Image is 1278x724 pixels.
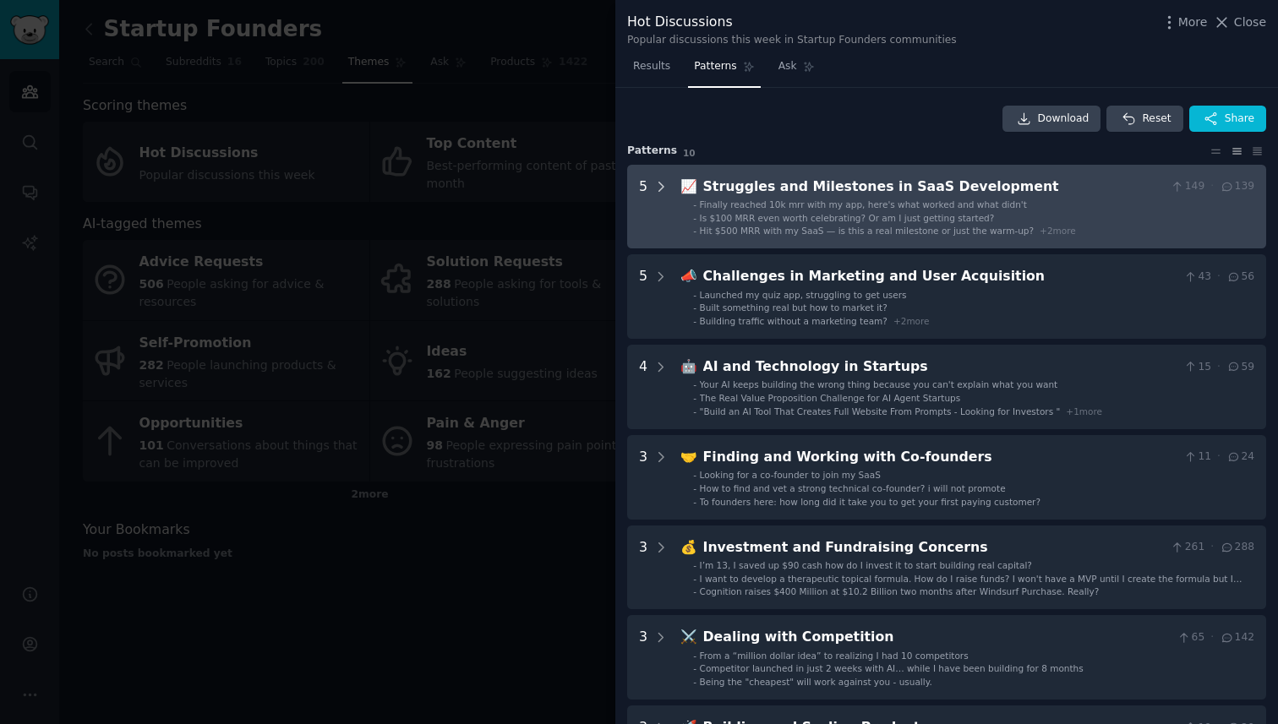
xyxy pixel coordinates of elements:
span: · [1217,449,1221,465]
span: Is $100 MRR even worth celebrating? Or am I just getting started? [700,213,995,223]
span: · [1210,540,1214,555]
div: Finding and Working with Co-founders [703,447,1177,468]
span: Your AI keeps building the wrong thing because you can't explain what you want [700,379,1058,389]
span: To founders here: how long did it take you to get your first paying customer? [700,497,1040,507]
span: 📈 [680,178,697,194]
div: Struggles and Milestones in SaaS Development [703,177,1165,198]
button: Reset [1106,106,1182,133]
span: + 1 more [1066,406,1102,416]
span: · [1217,360,1221,375]
div: - [693,650,696,661]
span: · [1210,179,1214,194]
span: Reset [1142,112,1171,127]
div: - [693,469,696,481]
span: Looking for a co-founder to join my SaaS [700,470,881,480]
div: 3 [639,537,647,598]
span: Ask [778,59,797,74]
span: Close [1234,14,1266,31]
div: 5 [639,177,647,237]
span: Building traffic without a marketing team? [700,316,887,326]
div: - [693,302,696,313]
span: 📣 [680,268,697,284]
span: 24 [1226,449,1254,465]
span: 43 [1183,269,1211,285]
button: Share [1189,106,1266,133]
span: 149 [1170,179,1204,194]
div: 3 [639,627,647,688]
span: "Build an AI Tool That Creates Full Website From Prompts - Looking for Investors " [700,406,1061,416]
div: - [693,199,696,210]
span: Hit $500 MRR with my SaaS — is this a real milestone or just the warm-up? [700,226,1035,236]
span: From a “million dollar idea” to realizing I had 10 competitors [700,651,969,661]
span: + 2 more [1040,226,1076,236]
div: - [693,378,696,390]
button: Close [1213,14,1266,31]
div: - [693,289,696,301]
div: - [693,559,696,571]
div: AI and Technology in Startups [703,357,1177,378]
span: 🤖 [680,358,697,374]
div: Challenges in Marketing and User Acquisition [703,266,1177,287]
div: - [693,676,696,688]
div: 4 [639,357,647,417]
div: 5 [639,266,647,327]
span: 💰 [680,539,697,555]
span: Competitor launched in just 2 weeks with AI… while I have been building for 8 months [700,663,1084,673]
span: Launched my quiz app, struggling to get users [700,290,907,300]
span: Cognition raises $400 Million at $10.2 Billion two months after Windsurf Purchase. Really? [700,586,1100,596]
div: Investment and Fundraising Concerns [703,537,1165,558]
span: 15 [1183,360,1211,375]
div: - [693,225,696,237]
div: Dealing with Competition [703,627,1171,648]
div: 3 [639,447,647,508]
span: The Real Value Proposition Challenge for AI Agent Startups [700,393,961,403]
div: - [693,573,696,585]
span: ⚔️ [680,629,697,645]
span: 142 [1220,630,1254,645]
a: Download [1002,106,1101,133]
span: 261 [1170,540,1204,555]
span: How to find and vet a strong technical co-founder? i will not promote [700,483,1006,493]
div: - [693,482,696,494]
div: - [693,406,696,417]
span: 56 [1226,269,1254,285]
span: Share [1225,112,1254,127]
div: - [693,392,696,404]
span: 🤝 [680,449,697,465]
div: - [693,315,696,327]
button: More [1161,14,1208,31]
div: Popular discussions this week in Startup Founders communities [627,33,957,48]
span: 65 [1177,630,1204,645]
span: Finally reached 10k mrr with my app, here's what worked and what didn't [700,199,1027,210]
span: More [1178,14,1208,31]
span: 139 [1220,179,1254,194]
span: I’m 13, I saved up $90 cash how do I invest it to start building real capital? [700,560,1032,570]
span: · [1210,630,1214,645]
span: 288 [1220,540,1254,555]
a: Patterns [688,53,760,88]
span: + 2 more [893,316,930,326]
span: Download [1038,112,1090,127]
span: Being the "cheapest" will work against you - usually. [700,677,932,687]
span: Patterns [694,59,736,74]
span: Pattern s [627,144,677,159]
div: - [693,585,696,597]
span: Results [633,59,670,74]
div: - [693,662,696,674]
a: Ask [773,53,821,88]
span: I want to develop a therapeutic topical formula. How do I raise funds? I won't have a MVP until I... [700,574,1242,596]
a: Results [627,53,676,88]
span: 11 [1183,449,1211,465]
div: Hot Discussions [627,12,957,33]
div: - [693,496,696,508]
span: · [1217,269,1221,285]
span: 10 [683,148,696,158]
div: - [693,212,696,224]
span: Built something real but how to market it? [700,302,887,313]
span: 59 [1226,360,1254,375]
